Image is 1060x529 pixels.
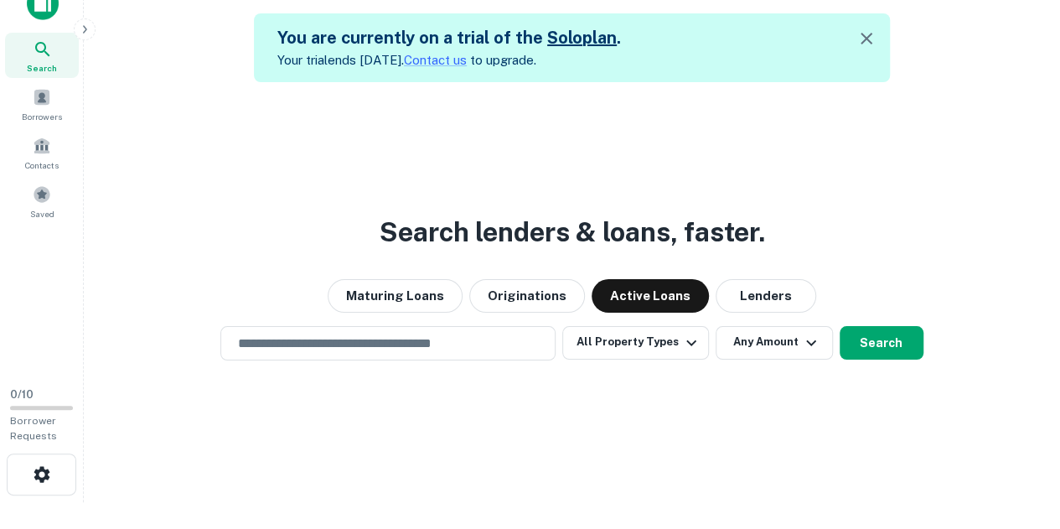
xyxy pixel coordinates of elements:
iframe: Chat Widget [976,395,1060,475]
a: Contact us [404,53,467,67]
h5: You are currently on a trial of the . [277,25,621,50]
button: Maturing Loans [328,279,463,313]
button: Any Amount [716,326,833,360]
span: Borrower Requests [10,415,57,442]
a: Saved [5,179,79,224]
h3: Search lenders & loans, faster. [380,212,765,252]
span: Contacts [25,158,59,172]
a: Search [5,33,79,78]
span: Borrowers [22,110,62,123]
button: Active Loans [592,279,709,313]
a: Borrowers [5,81,79,127]
button: Lenders [716,279,816,313]
button: Search [840,326,923,360]
button: Originations [469,279,585,313]
p: Your trial ends [DATE]. to upgrade. [277,50,621,70]
span: Saved [30,207,54,220]
a: Contacts [5,130,79,175]
span: 0 / 10 [10,388,34,401]
span: Search [27,61,57,75]
a: Soloplan [547,28,617,48]
button: All Property Types [562,326,708,360]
